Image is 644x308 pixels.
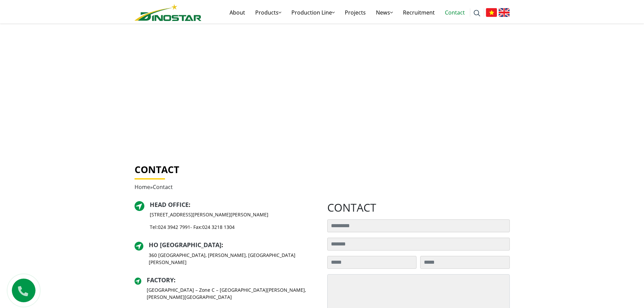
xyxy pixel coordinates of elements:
p: [GEOGRAPHIC_DATA] – Zone C – [GEOGRAPHIC_DATA][PERSON_NAME], [PERSON_NAME][GEOGRAPHIC_DATA] [147,286,317,301]
p: 360 [GEOGRAPHIC_DATA], [PERSON_NAME], [GEOGRAPHIC_DATA][PERSON_NAME] [149,252,317,266]
a: Factory [147,276,174,284]
h2: contact [327,201,510,214]
a: Projects [340,2,371,23]
p: [STREET_ADDRESS][PERSON_NAME][PERSON_NAME] [150,211,268,218]
a: Contact [440,2,470,23]
a: Head Office [150,200,189,209]
a: About [224,2,250,23]
img: directer [135,278,141,284]
a: News [371,2,398,23]
a: Home [135,183,150,191]
h2: : [149,241,317,249]
span: Contact [153,183,173,191]
h1: Contact [135,164,510,175]
img: search [474,10,480,17]
span: » [135,183,173,191]
a: Products [250,2,286,23]
img: logo [135,4,201,21]
a: Recruitment [398,2,440,23]
a: Production Line [286,2,340,23]
a: 024 3942 7991 [158,224,190,230]
p: Tel: - Fax: [150,223,268,231]
h2: : [147,277,317,284]
img: directer [135,201,144,211]
img: Tiếng Việt [486,8,497,17]
a: 024 3218 1304 [202,224,235,230]
img: English [499,8,510,17]
a: HO [GEOGRAPHIC_DATA] [149,241,221,249]
img: directer [135,242,143,251]
h2: : [150,201,268,209]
